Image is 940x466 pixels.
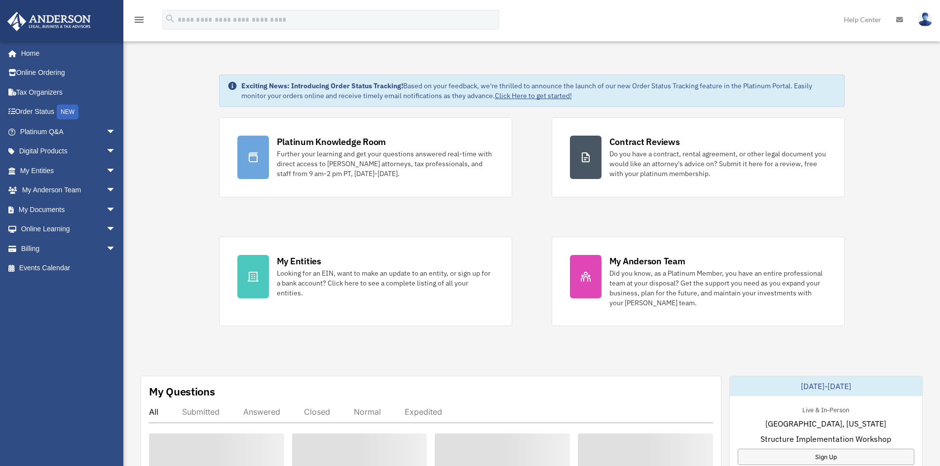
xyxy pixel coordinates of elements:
[165,13,176,24] i: search
[277,136,386,148] div: Platinum Knowledge Room
[304,407,330,417] div: Closed
[609,255,685,267] div: My Anderson Team
[277,255,321,267] div: My Entities
[149,407,158,417] div: All
[918,12,933,27] img: User Pic
[7,63,131,83] a: Online Ordering
[106,161,126,181] span: arrow_drop_down
[730,376,922,396] div: [DATE]-[DATE]
[495,91,572,100] a: Click Here to get started!
[133,14,145,26] i: menu
[106,122,126,142] span: arrow_drop_down
[277,268,494,298] div: Looking for an EIN, want to make an update to an entity, or sign up for a bank account? Click her...
[609,268,827,308] div: Did you know, as a Platinum Member, you have an entire professional team at your disposal? Get th...
[552,117,845,197] a: Contract Reviews Do you have a contract, rental agreement, or other legal document you would like...
[7,258,131,278] a: Events Calendar
[182,407,220,417] div: Submitted
[7,102,131,122] a: Order StatusNEW
[241,81,403,90] strong: Exciting News: Introducing Order Status Tracking!
[106,142,126,162] span: arrow_drop_down
[7,142,131,161] a: Digital Productsarrow_drop_down
[219,237,512,326] a: My Entities Looking for an EIN, want to make an update to an entity, or sign up for a bank accoun...
[241,81,836,101] div: Based on your feedback, we're thrilled to announce the launch of our new Order Status Tracking fe...
[552,237,845,326] a: My Anderson Team Did you know, as a Platinum Member, you have an entire professional team at your...
[57,105,78,119] div: NEW
[106,219,126,240] span: arrow_drop_down
[4,12,94,31] img: Anderson Advisors Platinum Portal
[7,161,131,180] a: My Entitiesarrow_drop_down
[106,239,126,259] span: arrow_drop_down
[760,433,891,445] span: Structure Implementation Workshop
[133,17,145,26] a: menu
[354,407,381,417] div: Normal
[738,449,914,465] a: Sign Up
[7,122,131,142] a: Platinum Q&Aarrow_drop_down
[7,200,131,219] a: My Documentsarrow_drop_down
[149,384,215,399] div: My Questions
[7,43,126,63] a: Home
[106,200,126,220] span: arrow_drop_down
[219,117,512,197] a: Platinum Knowledge Room Further your learning and get your questions answered real-time with dire...
[405,407,442,417] div: Expedited
[7,82,131,102] a: Tax Organizers
[7,239,131,258] a: Billingarrow_drop_down
[609,136,680,148] div: Contract Reviews
[243,407,280,417] div: Answered
[277,149,494,179] div: Further your learning and get your questions answered real-time with direct access to [PERSON_NAM...
[7,219,131,239] a: Online Learningarrow_drop_down
[106,180,126,201] span: arrow_drop_down
[7,180,131,200] a: My Anderson Teamarrow_drop_down
[609,149,827,179] div: Do you have a contract, rental agreement, or other legal document you would like an attorney's ad...
[765,418,886,430] span: [GEOGRAPHIC_DATA], [US_STATE]
[794,404,857,414] div: Live & In-Person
